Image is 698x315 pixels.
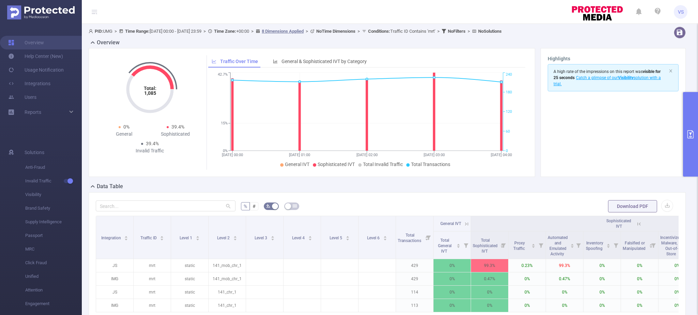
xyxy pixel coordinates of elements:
tspan: [DATE] 01:00 [289,153,310,157]
span: General & Sophisticated IVT by Category [282,59,367,64]
p: 113 [396,299,433,312]
p: 0% [509,299,546,312]
span: Incentivized, Malware, or Out-of-Store [660,235,683,256]
i: icon: caret-up [383,235,387,237]
p: 0% [546,299,583,312]
p: 0% [583,259,621,272]
span: Sophisticated IVT [606,219,631,229]
div: Sort [196,235,200,239]
p: JS [96,259,133,272]
tspan: 120 [506,110,512,114]
i: icon: caret-up [532,243,535,245]
span: Total General IVT [438,238,452,254]
div: Sort [308,235,312,239]
span: > [249,29,256,34]
p: static [171,272,208,285]
i: icon: caret-up [271,235,274,237]
p: 0% [621,272,658,285]
b: No Filters [448,29,466,34]
h2: Overview [97,39,120,47]
i: icon: table [293,204,297,208]
p: 0% [434,272,471,285]
i: icon: line-chart [212,59,216,64]
p: 0% [621,299,658,312]
tspan: [DATE] 03:00 [424,153,445,157]
span: Traffic Over Time [220,59,258,64]
p: static [171,286,208,299]
p: 0% [583,286,621,299]
tspan: 0 [506,149,508,153]
p: 0% [509,286,546,299]
b: No Time Dimensions [316,29,355,34]
i: icon: caret-up [457,243,460,245]
span: > [201,29,208,34]
p: IMG [96,272,133,285]
p: 99.3% [471,259,508,272]
i: icon: caret-down [570,245,574,247]
span: Click Fraud [25,256,82,270]
p: 0% [471,299,508,312]
span: Level 6 [367,236,381,240]
p: 0% [583,299,621,312]
p: 0% [658,272,696,285]
tspan: 42.7% [218,73,228,77]
p: 0% [546,286,583,299]
u: 8 Dimensions Applied [262,29,304,34]
p: static [171,259,208,272]
div: Sort [606,243,610,247]
p: mrt [134,299,171,312]
i: Filter menu [499,231,508,259]
i: Filter menu [536,231,546,259]
span: Catch a glimpse of our solution with a trial. [553,75,661,86]
a: Overview [8,36,44,49]
a: Integrations [8,77,50,90]
div: Invalid Traffic [124,147,176,154]
i: icon: caret-up [346,235,349,237]
span: General IVT [285,162,309,167]
p: 0.23% [509,259,546,272]
div: Sort [160,235,164,239]
i: icon: bar-chart [273,59,278,64]
p: 0% [434,299,471,312]
button: Download PDF [608,200,657,212]
span: # [253,204,256,209]
tspan: [DATE] 04:00 [491,153,512,157]
h3: Highlights [548,55,679,62]
tspan: 1,085 [144,90,156,96]
i: Filter menu [424,216,433,259]
span: Proxy Traffic [513,241,526,251]
p: 0% [621,286,658,299]
p: 0% [658,286,696,299]
p: 0.47% [546,272,583,285]
span: Attention [25,283,82,297]
span: Level 5 [330,236,343,240]
span: Engagement [25,297,82,311]
a: Usage Notification [8,63,64,77]
span: Reports [25,109,41,115]
b: Time Range: [125,29,150,34]
i: Filter menu [611,231,621,259]
p: 0% [658,299,696,312]
tspan: 15% [221,121,228,126]
span: Level 2 [217,236,231,240]
span: UMG [DATE] 00:00 - [DATE] 23:59 +00:00 [89,29,502,34]
p: static [171,299,208,312]
p: 0% [658,259,696,272]
span: Traffic ID Contains 'mrt' [368,29,435,34]
p: 0% [434,259,471,272]
div: Sort [383,235,387,239]
i: icon: caret-down [196,238,199,240]
i: Filter menu [461,231,471,259]
span: Level 4 [292,236,306,240]
span: Total Invalid Traffic [363,162,403,167]
p: 141_mob_chr_1 [209,272,246,285]
a: Reports [25,105,41,119]
p: 141_chr_1 [209,286,246,299]
span: General IVT [440,221,461,226]
div: Sort [233,235,237,239]
b: No Solutions [478,29,502,34]
i: icon: caret-down [532,245,535,247]
span: Traffic ID [140,236,158,240]
i: icon: caret-down [233,238,237,240]
span: Total Transactions [398,233,422,243]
